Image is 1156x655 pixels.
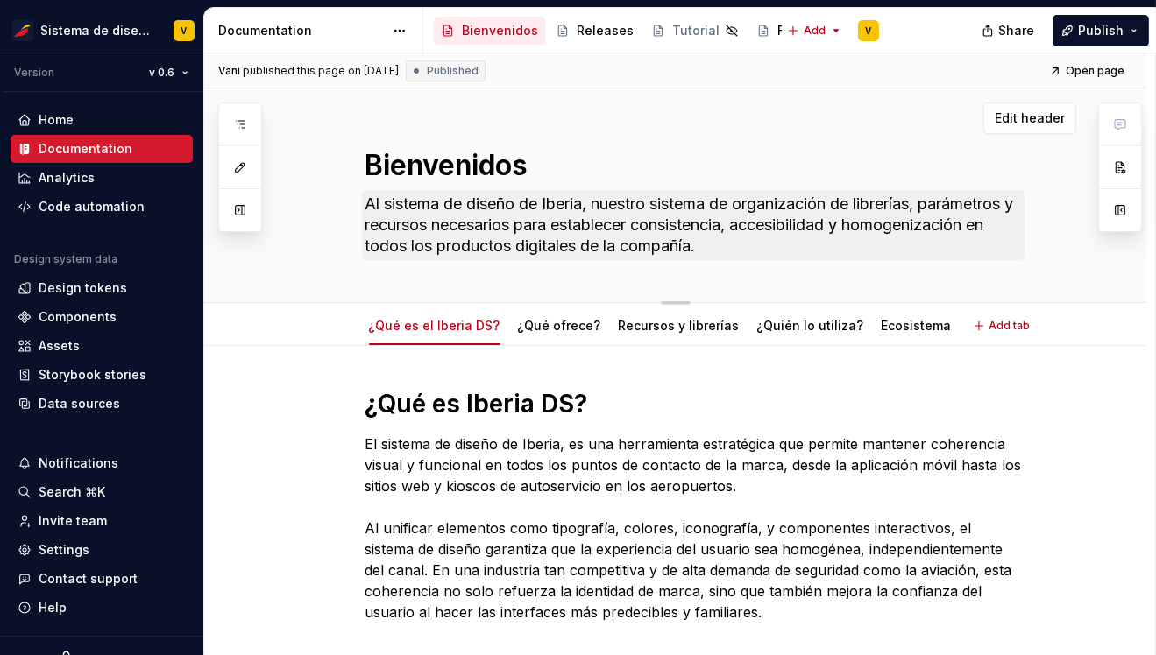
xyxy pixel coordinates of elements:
div: Page tree [434,13,778,48]
div: Data sources [39,395,120,412]
a: Analytics [11,164,193,192]
div: Code automation [39,198,145,215]
a: Releases [549,17,641,45]
div: Sistema de diseño Iberia [40,22,152,39]
div: ¿Qué es el Iberia DS? [362,306,507,343]
button: v 0.6 [141,60,196,85]
button: Contact support [11,565,193,593]
div: Foundations [777,22,854,39]
div: Invite team [39,512,107,530]
div: ¿Quién lo utiliza? [750,306,871,343]
span: Vani [218,64,240,78]
div: Releases [577,22,634,39]
a: Ecosistema [882,318,952,333]
textarea: Al sistema de diseño de Iberia, nuestro sistema de organización de librerías, parámetros y recurs... [362,190,1025,260]
button: Add [782,18,847,43]
textarea: Bienvenidos [362,144,1025,187]
div: Settings [39,541,89,559]
a: Assets [11,332,193,360]
div: Search ⌘K [39,483,105,501]
a: Home [11,106,193,134]
div: Ecosistema [875,306,959,343]
div: Bienvenidos [462,22,538,39]
a: Invite team [11,507,193,535]
a: Data sources [11,390,193,418]
a: Documentation [11,135,193,163]
a: Storybook stories [11,361,193,389]
div: Tutorial [672,22,720,39]
div: Help [39,599,67,616]
div: Design tokens [39,279,127,297]
span: Add [804,24,826,38]
a: Settings [11,536,193,564]
span: Published [427,64,479,78]
div: Version [14,66,54,80]
span: v 0.6 [149,66,174,80]
a: ¿Quién lo utiliza? [757,318,864,333]
h1: ¿Qué es Iberia DS? [365,388,1028,419]
div: Contact support [39,570,138,588]
span: Add tab [989,319,1031,333]
p: El sistema de diseño de Iberia, es una herramienta estratégica que permite mantener coherencia vi... [365,433,1028,623]
div: Documentation [39,140,132,158]
div: Storybook stories [39,366,146,384]
div: Assets [39,337,80,355]
span: Edit header [995,109,1065,127]
span: Publish [1078,22,1124,39]
button: Search ⌘K [11,478,193,506]
a: Components [11,303,193,331]
button: Edit header [983,102,1076,134]
a: Foundations [749,17,861,45]
button: Help [11,594,193,622]
span: Open page [1066,64,1124,78]
div: Documentation [218,22,384,39]
button: Add tab [968,313,1039,338]
div: Analytics [39,169,95,187]
div: published this page on [DATE] [243,64,399,78]
div: Design system data [14,252,117,266]
button: Sistema de diseño IberiaV [4,11,200,49]
span: Share [998,22,1034,39]
div: V [181,24,188,38]
a: ¿Qué ofrece? [518,318,601,333]
div: Notifications [39,454,118,472]
div: V [866,24,872,38]
button: Publish [1053,15,1149,46]
a: Tutorial [644,17,746,45]
div: Components [39,308,117,326]
img: 55604660-494d-44a9-beb2-692398e9940a.png [12,20,33,41]
div: Recursos y librerías [612,306,747,343]
a: Bienvenidos [434,17,545,45]
button: Notifications [11,449,193,477]
a: Code automation [11,193,193,221]
button: Share [973,15,1046,46]
a: Open page [1044,59,1132,83]
div: ¿Qué ofrece? [511,306,608,343]
div: Home [39,111,74,129]
a: ¿Qué es el Iberia DS? [369,318,500,333]
a: Design tokens [11,274,193,302]
a: Recursos y librerías [619,318,740,333]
